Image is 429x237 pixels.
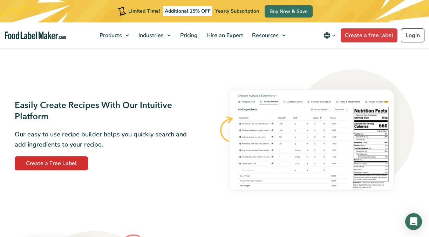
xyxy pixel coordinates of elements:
[95,22,132,48] a: Products
[248,22,289,48] a: Resources
[178,32,198,39] span: Pricing
[405,213,422,230] div: Open Intercom Messenger
[5,32,66,40] a: Food Label Maker homepage
[15,156,88,170] a: Create a Free Label
[401,28,424,42] a: Login
[176,22,200,48] a: Pricing
[265,5,313,18] a: Buy Now & Save
[204,32,244,39] span: Hire an Expert
[215,8,259,14] span: Yearly Subscription
[15,100,188,122] h3: Easily Create Recipes With Our Intuitive Platform
[202,22,246,48] a: Hire an Expert
[341,28,397,42] a: Create a free label
[128,8,160,14] span: Limited Time!
[97,32,123,39] span: Products
[250,32,279,39] span: Resources
[134,22,174,48] a: Industries
[319,28,341,42] button: Change language
[136,32,164,39] span: Industries
[163,6,212,16] span: Additional 15% OFF
[15,129,188,150] p: Our easy to use recipe builder helps you quickly search and add ingredients to your recipe.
